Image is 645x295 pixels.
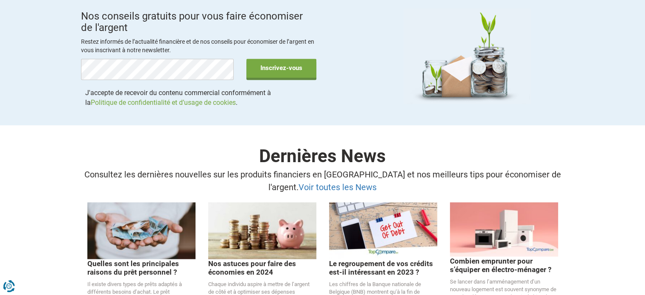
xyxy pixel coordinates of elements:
p: Quelles sont les principales raisons du prêt personnel ? [87,259,195,276]
h3: Nos conseils gratuits pour vous faire économiser de l'argent [81,11,316,33]
p: Combien emprunter pour s’équiper en électro-ménager ? [450,256,558,273]
input: Inscrivez-vous [246,59,316,78]
img: Newsletter image [404,8,531,104]
a: Politique de confidentialité et d’usage de cookies [91,98,236,107]
h3: Dernières News [81,146,564,166]
img: Combien emprunter pour s’équiper en électro-ménager ? [450,202,558,256]
p: Restez informés de l’actualité financière et de nos conseils pour économiser de l’argent en vous ... [81,37,316,54]
img: Le regroupement de vos crédits est-il intéressant en 2023 ? [329,202,437,258]
img: Quelles sont les principales raisons du prêt personnel ? [87,202,195,258]
div: Consultez les dernières nouvelles sur les produits financiers en [GEOGRAPHIC_DATA] et nos meilleu... [81,168,564,194]
label: J'accepte de recevoir du contenu commercial conformément à la . [81,88,290,107]
p: Le regroupement de vos crédits est-il intéressant en 2023 ? [329,259,437,276]
img: Nos astuces pour faire des économies en 2024 [208,202,316,258]
a: Voir toutes les News [299,182,377,192]
p: Nos astuces pour faire des économies en 2024 [208,259,316,276]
